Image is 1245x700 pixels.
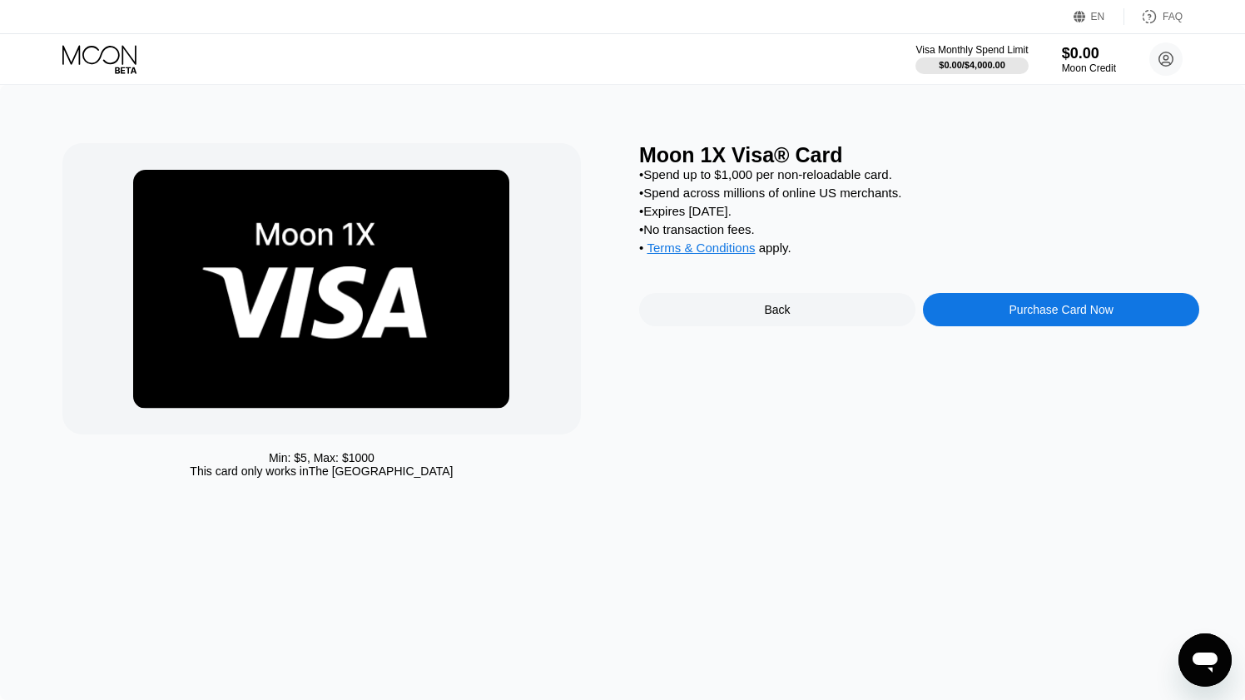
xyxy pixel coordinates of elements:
div: EN [1091,11,1105,22]
div: $0.00 / $4,000.00 [939,60,1005,70]
div: Visa Monthly Spend Limit [915,44,1028,56]
div: Purchase Card Now [1009,303,1114,316]
div: Terms & Conditions [647,241,755,259]
div: Purchase Card Now [923,293,1199,326]
div: EN [1074,8,1124,25]
div: FAQ [1124,8,1183,25]
div: This card only works in The [GEOGRAPHIC_DATA] [190,464,453,478]
div: Back [764,303,790,316]
div: Back [639,293,915,326]
span: Terms & Conditions [647,241,755,255]
div: $0.00 [1062,45,1116,62]
div: • Expires [DATE]. [639,204,1199,218]
div: Moon 1X Visa® Card [639,143,1199,167]
div: Visa Monthly Spend Limit$0.00/$4,000.00 [915,44,1028,74]
div: Min: $ 5 , Max: $ 1000 [269,451,374,464]
div: • No transaction fees. [639,222,1199,236]
div: Moon Credit [1062,62,1116,74]
div: • apply . [639,241,1199,259]
div: $0.00Moon Credit [1062,45,1116,74]
iframe: Button to launch messaging window [1178,633,1232,687]
div: FAQ [1163,11,1183,22]
div: • Spend up to $1,000 per non-reloadable card. [639,167,1199,181]
div: • Spend across millions of online US merchants. [639,186,1199,200]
